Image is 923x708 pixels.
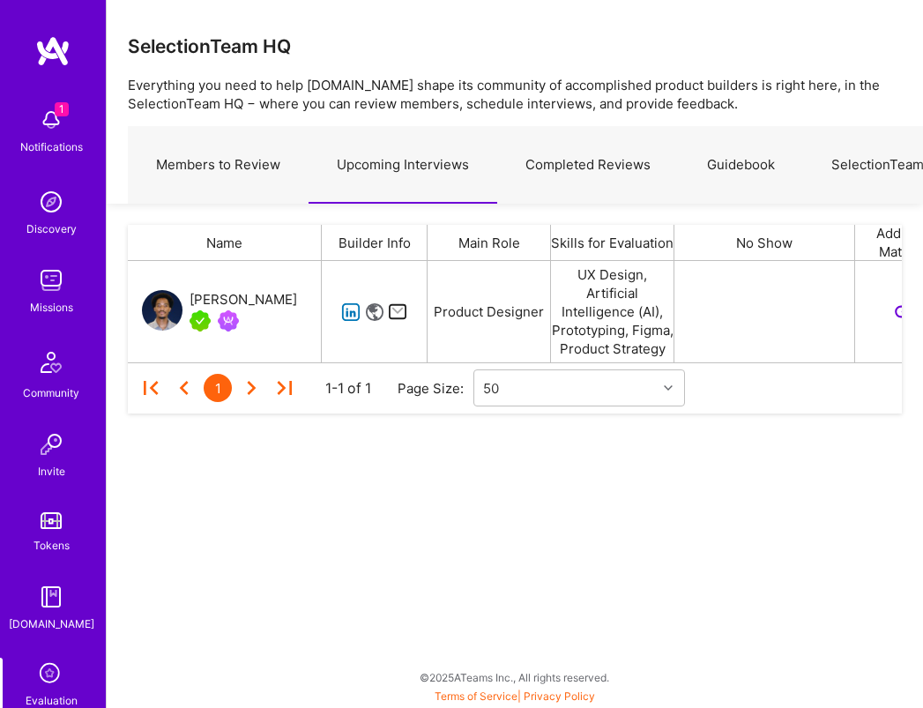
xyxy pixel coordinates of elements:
[9,615,94,633] div: [DOMAIN_NAME]
[23,384,79,402] div: Community
[33,102,69,138] img: bell
[524,689,595,703] a: Privacy Policy
[435,689,595,703] span: |
[55,102,69,116] span: 1
[128,127,309,204] a: Members to Review
[128,76,902,113] p: Everything you need to help [DOMAIN_NAME] shape its community of accomplished product builders is...
[309,127,497,204] a: Upcoming Interviews
[204,374,232,402] div: 1
[20,138,83,156] div: Notifications
[106,655,923,699] div: © 2025 ATeams Inc., All rights reserved.
[38,462,65,481] div: Invite
[26,220,77,238] div: Discovery
[398,379,473,398] div: Page Size:
[33,536,70,555] div: Tokens
[679,127,803,204] a: Guidebook
[483,379,499,398] div: 50
[895,302,915,322] i: icon LinkSecondary
[341,302,361,323] i: icon linkedIn
[551,225,674,260] div: Skills for Evaluation
[35,35,71,67] img: logo
[33,427,69,462] img: Invite
[30,298,73,317] div: Missions
[128,35,291,57] h3: SelectionTeam HQ
[388,302,408,322] i: icon Mail
[435,689,517,703] a: Terms of Service
[34,658,68,691] i: icon SelectionTeam
[33,263,69,298] img: teamwork
[364,302,384,323] i: icon Website
[325,379,371,398] div: 1-1 of 1
[142,289,297,335] a: User Avatar[PERSON_NAME]A.Teamer in ResidenceBeen on Mission
[428,261,551,362] div: Product Designer
[674,225,855,260] div: No Show
[428,225,551,260] div: Main Role
[33,579,69,615] img: guide book
[190,310,211,332] img: A.Teamer in Residence
[190,289,297,310] div: [PERSON_NAME]
[497,127,679,204] a: Completed Reviews
[41,512,62,529] img: tokens
[551,261,674,362] div: UX Design, Artificial Intelligence (AI), Prototyping, Figma, Product Strategy
[142,290,182,331] img: User Avatar
[33,184,69,220] img: discovery
[664,384,673,392] i: icon Chevron
[30,341,72,384] img: Community
[218,310,239,332] img: Been on Mission
[128,225,322,260] div: Name
[322,225,428,260] div: Builder Info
